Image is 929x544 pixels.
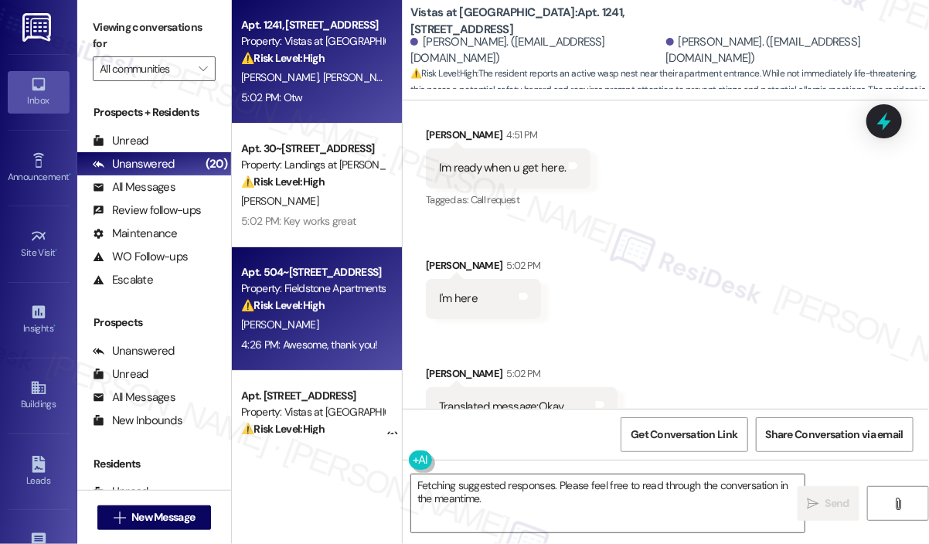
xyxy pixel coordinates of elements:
b: Vistas at [GEOGRAPHIC_DATA]: Apt. 1241, [STREET_ADDRESS] [410,5,720,38]
button: New Message [97,505,212,530]
span: [PERSON_NAME] [241,70,323,84]
div: [PERSON_NAME] [426,257,541,279]
div: I'm here [439,291,478,307]
div: Property: Fieldstone Apartments [241,280,384,297]
span: [PERSON_NAME] [323,70,400,84]
button: Send [798,486,859,521]
strong: ⚠️ Risk Level: High [410,67,477,80]
span: • [53,321,56,331]
div: 5:02 PM: Key works great [241,214,356,228]
div: Review follow-ups [93,202,201,219]
button: Get Conversation Link [621,417,747,452]
div: New Inbounds [93,413,182,429]
div: Unanswered [93,156,175,172]
div: Prospects + Residents [77,104,231,121]
div: [PERSON_NAME] [426,365,618,387]
span: • [69,169,71,180]
span: Get Conversation Link [631,427,737,443]
span: [PERSON_NAME] [241,194,318,208]
div: Unanswered [93,343,175,359]
button: Share Conversation via email [756,417,914,452]
div: [PERSON_NAME] [426,127,590,148]
div: Maintenance [93,226,178,242]
strong: ⚠️ Risk Level: High [241,298,325,312]
input: All communities [100,56,191,81]
span: [PERSON_NAME] [241,318,318,331]
div: All Messages [93,389,175,406]
div: Im ready when u get here. [439,160,566,176]
div: Apt. [STREET_ADDRESS] [241,388,384,404]
div: [PERSON_NAME]. ([EMAIL_ADDRESS][DOMAIN_NAME]) [666,34,918,67]
i:  [114,512,125,524]
div: (20) [202,152,231,176]
span: New Message [131,509,195,525]
textarea: Fetching suggested responses. Please feel free to read through the conversation in the meantime. [411,474,805,532]
i:  [199,63,207,75]
i:  [808,498,819,510]
a: Inbox [8,71,70,113]
div: Property: Landings at [PERSON_NAME][GEOGRAPHIC_DATA] [241,157,384,173]
div: Prospects [77,314,231,331]
div: Apt. 1241, [STREET_ADDRESS] [241,17,384,33]
i:  [892,498,903,510]
div: Property: Vistas at [GEOGRAPHIC_DATA] [241,33,384,49]
div: [PERSON_NAME]. ([EMAIL_ADDRESS][DOMAIN_NAME]) [410,34,662,67]
div: Tagged as: [426,189,590,211]
div: Unread [93,133,148,149]
strong: ⚠️ Risk Level: High [241,175,325,189]
div: Unread [93,484,148,500]
div: 5:02 PM: Otw [241,90,303,104]
label: Viewing conversations for [93,15,216,56]
div: Residents [77,456,231,472]
a: Site Visit • [8,223,70,265]
div: 4:51 PM [503,127,538,143]
div: All Messages [93,179,175,195]
img: ResiDesk Logo [22,13,54,42]
div: Unread [93,366,148,382]
div: Escalate [93,272,153,288]
a: Leads [8,451,70,493]
div: Apt. 504~[STREET_ADDRESS] [241,264,384,280]
div: 5:02 PM [503,365,541,382]
strong: ⚠️ Risk Level: High [241,422,325,436]
a: Insights • [8,299,70,341]
strong: ⚠️ Risk Level: High [241,51,325,65]
span: Call request [471,193,519,206]
div: WO Follow-ups [93,249,188,265]
span: • [56,245,58,256]
div: Translated message: Okay [439,399,593,415]
span: Share Conversation via email [766,427,903,443]
div: Apt. 30~[STREET_ADDRESS] [241,141,384,157]
a: Buildings [8,375,70,416]
div: 4:26 PM: Awesome, thank you! [241,338,377,352]
span: Send [825,495,849,512]
div: 5:02 PM [503,257,541,274]
span: : The resident reports an active wasp nest near their apartment entrance. While not immediately l... [410,66,929,115]
div: Property: Vistas at [GEOGRAPHIC_DATA] [241,404,384,420]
